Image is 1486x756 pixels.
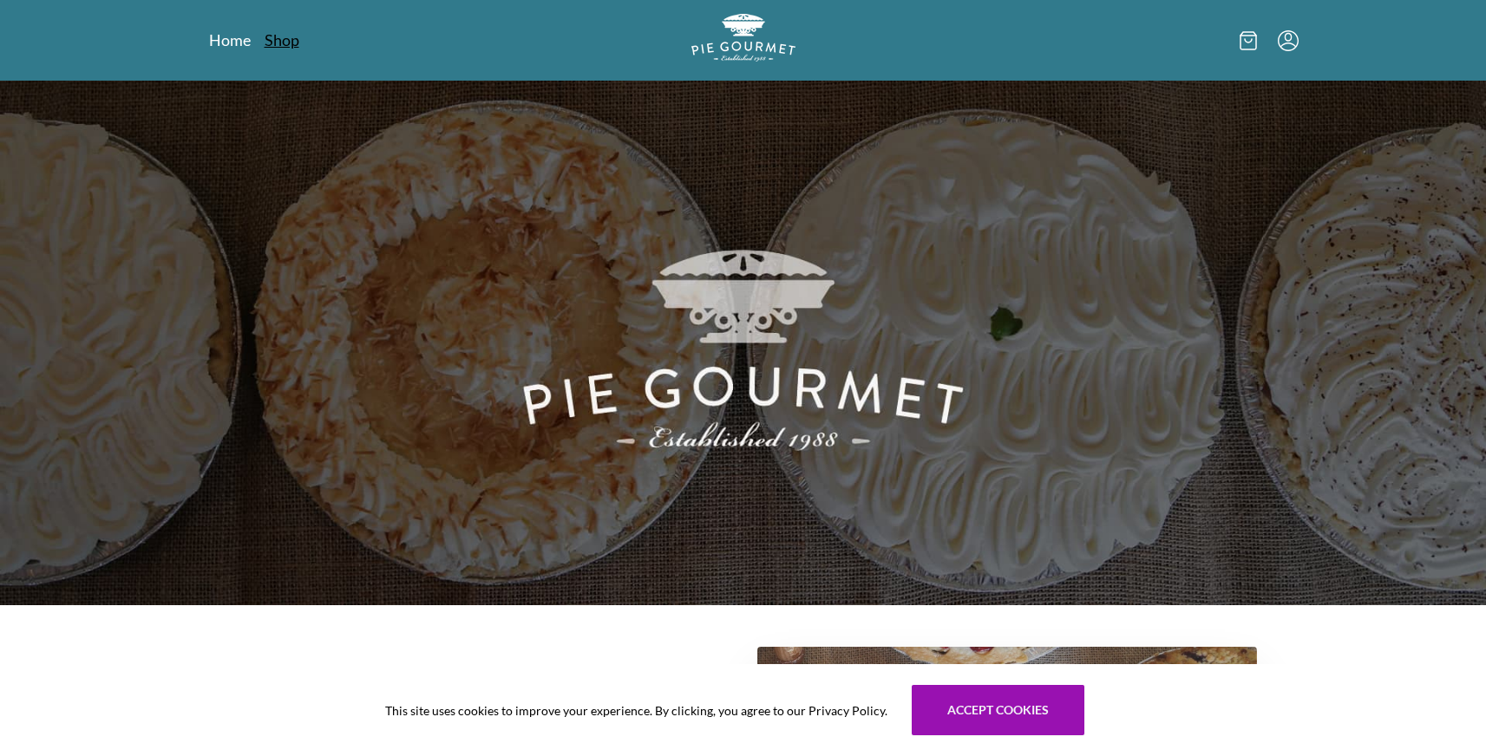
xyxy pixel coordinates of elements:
button: Menu [1278,30,1299,51]
img: logo [691,14,795,62]
a: Shop [265,29,299,50]
a: Logo [691,14,795,67]
span: This site uses cookies to improve your experience. By clicking, you agree to our Privacy Policy. [385,701,887,720]
a: Home [209,29,251,50]
button: Accept cookies [912,685,1084,735]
